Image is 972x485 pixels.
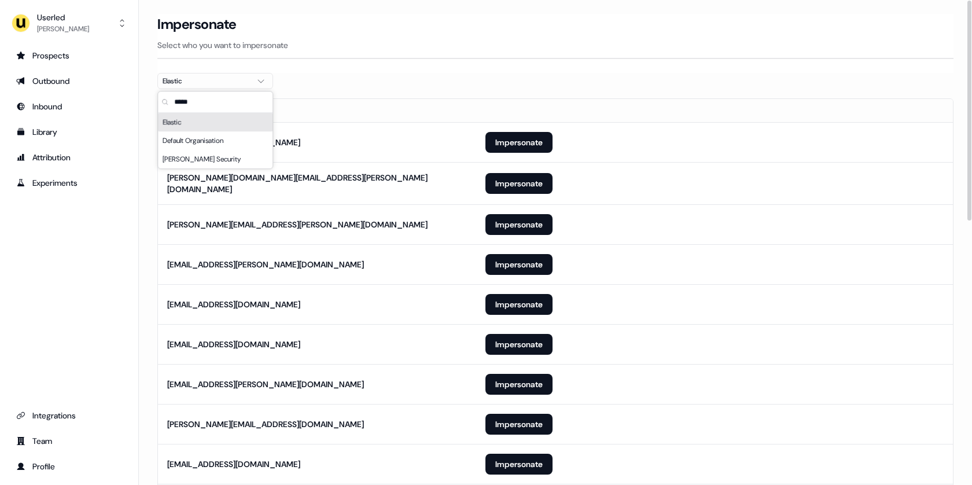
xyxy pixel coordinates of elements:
[9,123,129,141] a: Go to templates
[16,410,122,421] div: Integrations
[9,457,129,476] a: Go to profile
[9,72,129,90] a: Go to outbound experience
[9,97,129,116] a: Go to Inbound
[167,379,364,390] div: [EMAIL_ADDRESS][PERSON_NAME][DOMAIN_NAME]
[16,126,122,138] div: Library
[167,458,300,470] div: [EMAIL_ADDRESS][DOMAIN_NAME]
[9,174,129,192] a: Go to experiments
[485,132,553,153] button: Impersonate
[485,374,553,395] button: Impersonate
[485,214,553,235] button: Impersonate
[485,334,553,355] button: Impersonate
[158,99,476,122] th: Email
[163,75,249,87] div: Elastic
[16,101,122,112] div: Inbound
[16,75,122,87] div: Outbound
[157,39,953,51] p: Select who you want to impersonate
[485,414,553,435] button: Impersonate
[158,150,273,168] div: [PERSON_NAME] Security
[16,435,122,447] div: Team
[485,254,553,275] button: Impersonate
[167,172,467,195] div: [PERSON_NAME][DOMAIN_NAME][EMAIL_ADDRESS][PERSON_NAME][DOMAIN_NAME]
[158,131,273,150] div: Default Organisation
[9,46,129,65] a: Go to prospects
[9,9,129,37] button: Userled[PERSON_NAME]
[157,16,237,33] h3: Impersonate
[485,454,553,475] button: Impersonate
[9,148,129,167] a: Go to attribution
[16,50,122,61] div: Prospects
[167,259,364,270] div: [EMAIL_ADDRESS][PERSON_NAME][DOMAIN_NAME]
[9,406,129,425] a: Go to integrations
[167,339,300,350] div: [EMAIL_ADDRESS][DOMAIN_NAME]
[157,73,273,89] button: Elastic
[167,299,300,310] div: [EMAIL_ADDRESS][DOMAIN_NAME]
[485,173,553,194] button: Impersonate
[37,23,89,35] div: [PERSON_NAME]
[37,12,89,23] div: Userled
[158,113,273,131] div: Elastic
[485,294,553,315] button: Impersonate
[16,152,122,163] div: Attribution
[9,432,129,450] a: Go to team
[16,177,122,189] div: Experiments
[167,418,364,430] div: [PERSON_NAME][EMAIL_ADDRESS][DOMAIN_NAME]
[167,219,428,230] div: [PERSON_NAME][EMAIL_ADDRESS][PERSON_NAME][DOMAIN_NAME]
[16,461,122,472] div: Profile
